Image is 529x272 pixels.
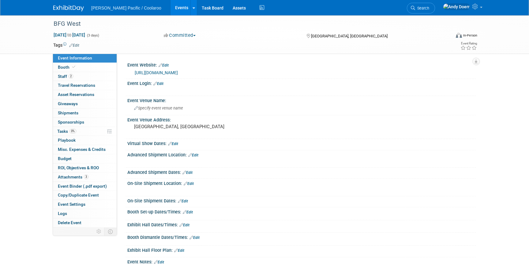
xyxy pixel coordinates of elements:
span: [GEOGRAPHIC_DATA], [GEOGRAPHIC_DATA] [311,34,388,38]
img: Format-Inperson.png [456,33,462,38]
a: Search [407,3,435,13]
td: Tags [53,42,79,48]
div: Booth Set-up Dates/Times: [127,207,476,215]
div: Virtual Show Dates: [127,139,476,147]
a: Edit [154,260,164,264]
span: Search [415,6,429,10]
a: Edit [183,210,193,214]
a: Edit [174,248,184,253]
i: Booth reservation complete [72,65,75,69]
a: Budget [53,154,117,163]
span: Tasks [57,129,76,134]
span: Travel Reservations [58,83,95,88]
a: Edit [153,82,163,86]
span: [DATE] [DATE] [53,32,85,38]
a: Copy/Duplicate Event [53,191,117,200]
span: (3 days) [86,33,99,37]
div: Advanced Shipment Dates: [127,168,476,176]
a: Delete Event [53,218,117,227]
span: 3 [84,174,88,179]
div: Event Login: [127,79,476,87]
a: Attachments3 [53,173,117,182]
img: ExhibitDay [53,5,84,11]
td: Personalize Event Tab Strip [94,228,104,236]
a: Misc. Expenses & Credits [53,145,117,154]
a: Event Information [53,54,117,63]
div: Advanced Shipment Location: [127,150,476,158]
span: Budget [58,156,72,161]
a: ROI, Objectives & ROO [53,163,117,172]
div: Event Website: [127,60,476,68]
span: Event Settings [58,202,85,207]
span: 2 [69,74,73,79]
a: Giveaways [53,99,117,108]
a: Edit [179,223,189,227]
span: ROI, Objectives & ROO [58,165,99,170]
span: Event Binder (.pdf export) [58,184,107,189]
a: Event Settings [53,200,117,209]
span: Booth [58,65,77,70]
div: BFG West [51,18,441,29]
span: Copy/Duplicate Event [58,193,99,197]
a: Event Binder (.pdf export) [53,182,117,191]
a: Shipments [53,109,117,117]
div: Event Format [414,32,477,41]
span: Staff [58,74,73,79]
img: Andy Doerr [443,3,470,10]
a: Edit [168,142,178,146]
div: In-Person [463,33,477,38]
span: to [66,33,72,37]
span: Playbook [58,138,76,143]
a: Travel Reservations [53,81,117,90]
a: [URL][DOMAIN_NAME] [135,70,178,75]
a: Edit [159,63,169,67]
div: Event Venue Name: [127,96,476,104]
div: Exhibit Hall Floor Plan: [127,246,476,254]
a: Asset Reservations [53,90,117,99]
span: Sponsorships [58,120,84,125]
a: Edit [69,43,79,48]
a: Edit [178,199,188,203]
span: Asset Reservations [58,92,94,97]
div: On-Site Shipment Location: [127,179,476,187]
span: Delete Event [58,220,81,225]
span: 0% [69,129,76,133]
span: [PERSON_NAME] Pacific / Coolaroo [91,6,161,10]
span: Misc. Expenses & Credits [58,147,106,152]
td: Toggle Event Tabs [104,228,117,236]
a: Logs [53,209,117,218]
span: Logs [58,211,67,216]
a: Edit [188,153,198,157]
a: Staff2 [53,72,117,81]
a: Playbook [53,136,117,145]
a: Sponsorships [53,118,117,127]
div: Event Venue Address: [127,115,476,123]
span: Shipments [58,110,78,115]
div: Exhibit Hall Dates/Times: [127,220,476,228]
button: Committed [162,32,198,39]
a: Edit [182,170,193,175]
span: Attachments [58,174,88,179]
a: Tasks0% [53,127,117,136]
div: Event Rating [460,42,477,45]
div: On-Site Shipment Dates: [127,196,476,204]
span: Event Information [58,56,92,60]
div: Event Notes: [127,257,476,265]
a: Edit [189,236,200,240]
a: Edit [184,182,194,186]
a: Booth [53,63,117,72]
div: Booth Dismantle Dates/Times: [127,233,476,241]
pre: [GEOGRAPHIC_DATA], [GEOGRAPHIC_DATA] [134,124,266,129]
span: Giveaways [58,101,78,106]
span: Specify event venue name [134,106,183,110]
